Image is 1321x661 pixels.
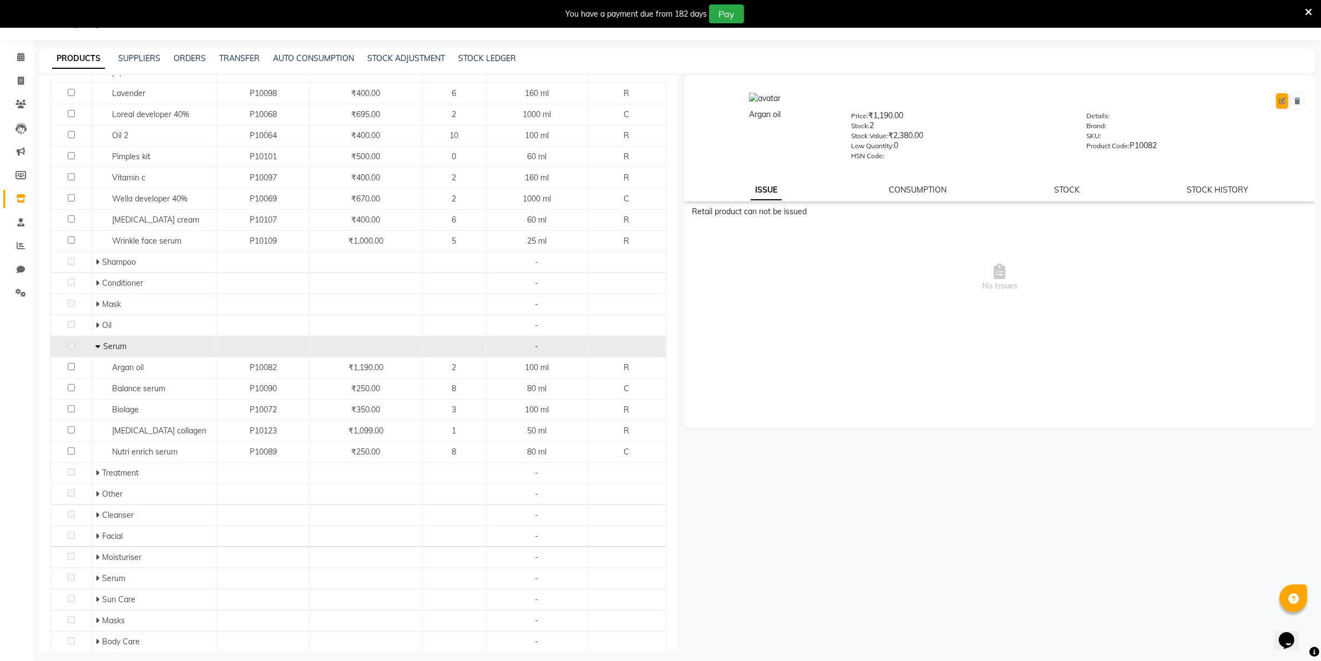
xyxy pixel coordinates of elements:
span: [MEDICAL_DATA] collagen [112,426,206,436]
span: ₹400.00 [351,173,380,183]
span: Collapse Row [95,341,103,351]
span: Serum [102,573,125,583]
label: Product Code: [1086,141,1130,151]
span: P10098 [250,88,277,98]
span: 60 ml [527,152,546,162]
span: P10090 [250,384,277,393]
div: P10082 [1086,140,1304,155]
span: Balance serum [112,384,165,393]
span: Lavender [112,88,145,98]
span: 2 [452,362,456,372]
span: P10101 [250,152,277,162]
a: PRODUCTS [52,49,105,69]
div: Argan oil [695,109,835,120]
span: Serum [103,341,126,351]
iframe: chat widget [1274,617,1310,650]
span: C [624,447,629,457]
span: Wrinkle face serum [112,236,181,246]
span: Biolage [112,405,139,415]
label: Price: [852,111,869,121]
span: 60 ml [527,215,546,225]
span: Sun Care [102,594,135,604]
span: Body Care [102,637,140,647]
span: Expand Row [95,552,102,562]
span: 160 ml [525,173,549,183]
span: - [535,257,538,267]
span: 80 ml [527,447,546,457]
span: ₹500.00 [351,152,380,162]
span: 1000 ml [523,109,551,119]
span: ₹400.00 [351,88,380,98]
span: 160 ml [525,88,549,98]
span: 8 [452,384,456,393]
span: Cleanser [102,510,134,520]
span: Facial [102,531,123,541]
span: R [624,426,629,436]
span: - [535,341,538,351]
span: Nutri enrich serum [112,447,178,457]
span: 6 [452,215,456,225]
a: ORDERS [174,53,206,63]
span: ₹250.00 [351,384,380,393]
span: P10089 [250,447,277,457]
span: Expand Row [95,257,102,267]
span: ₹400.00 [351,130,380,140]
span: 1000 ml [523,194,551,204]
span: - [535,637,538,647]
span: R [624,215,629,225]
span: ₹1,190.00 [348,362,383,372]
span: - [535,320,538,330]
span: - [535,510,538,520]
span: - [535,489,538,499]
span: ₹250.00 [351,447,380,457]
span: - [535,299,538,309]
span: - [535,615,538,625]
span: R [624,130,629,140]
span: P10109 [250,236,277,246]
button: Pay [709,4,744,23]
span: 3 [452,405,456,415]
span: Argan oil [112,362,144,372]
span: 100 ml [525,405,549,415]
span: - [535,278,538,288]
div: You have a payment due from 182 days [565,8,707,20]
span: Expand Row [95,615,102,625]
span: Wella developer 40% [112,194,188,204]
span: R [624,152,629,162]
a: STOCK [1054,185,1080,195]
span: - [535,573,538,583]
span: ₹695.00 [351,109,380,119]
div: ₹1,190.00 [852,110,1070,125]
a: AUTO CONSUMPTION [273,53,354,63]
span: 6 [452,88,456,98]
span: 2 [452,109,456,119]
div: Retail product can not be issued [692,206,1308,218]
span: P10123 [250,426,277,436]
span: P10068 [250,109,277,119]
span: ₹1,099.00 [348,426,383,436]
span: 50 ml [527,426,546,436]
span: Expand Row [95,468,102,478]
span: P10082 [250,362,277,372]
label: Details: [1086,111,1110,121]
span: Expand Row [95,531,102,541]
span: Shampoo [102,257,136,267]
img: avatar [749,93,781,104]
span: 100 ml [525,362,549,372]
span: Expand Row [95,320,102,330]
span: 0 [452,152,456,162]
span: Expand Row [95,594,102,604]
label: Low Quantity: [852,141,894,151]
span: P10069 [250,194,277,204]
div: 0 [852,140,1070,155]
span: Expand Row [95,573,102,583]
span: Oil [102,320,112,330]
label: Brand: [1086,121,1106,131]
label: HSN Code: [852,151,885,161]
span: - [535,552,538,562]
span: R [624,88,629,98]
span: - [535,468,538,478]
div: ₹2,380.00 [852,130,1070,145]
a: STOCK LEDGER [458,53,516,63]
span: Vitamin c [112,173,145,183]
